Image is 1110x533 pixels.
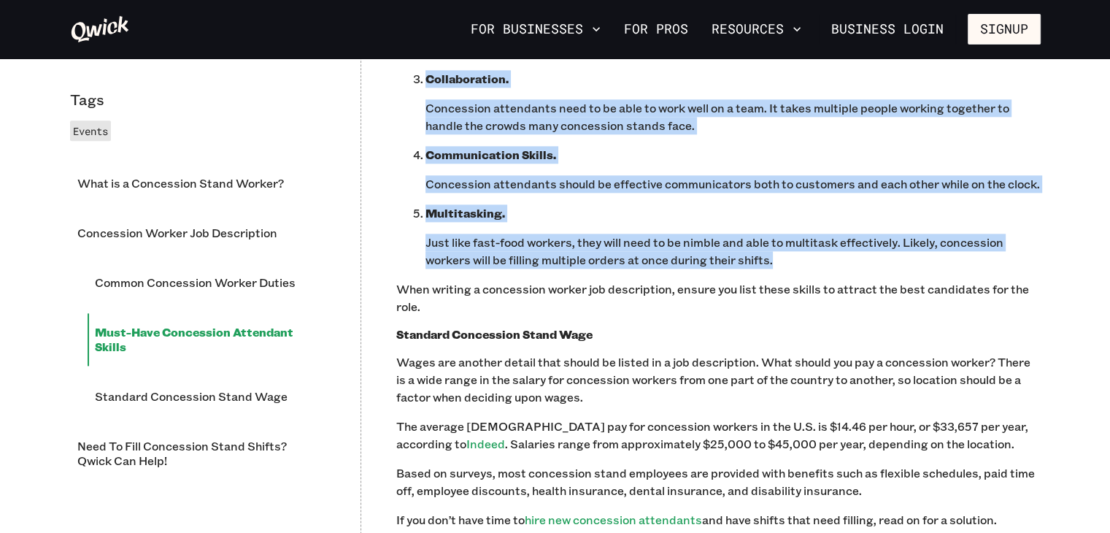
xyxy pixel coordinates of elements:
[396,464,1041,499] p: Based on surveys, most concession stand employees are provided with benefits such as flexible sch...
[618,17,694,42] a: For Pros
[425,234,1041,269] p: Just like fast-food workers, they will need to be nimble and able to multitask effectively. Likel...
[70,164,325,202] li: What is a Concession Stand Worker?
[525,512,702,527] a: hire new concession attendants
[425,71,509,86] b: Collaboration.
[396,418,1041,453] p: The average [DEMOGRAPHIC_DATA] pay for concession workers in the U.S. is $14.46 per hour, or $33,...
[396,511,1041,529] p: If you don’t have time to and have shifts that need filling, read on for a solution. ‍
[396,353,1041,406] p: Wages are another detail that should be listed in a job description. What should you pay a conces...
[70,91,325,109] p: Tags
[425,99,1041,134] p: Concession attendants need to be able to work well on a team. It takes multiple people working to...
[706,17,807,42] button: Resources
[70,214,325,252] li: Concession Worker Job Description
[396,327,1041,342] h3: Standard Concession Stand Wage
[819,14,956,45] a: Business Login
[88,377,325,415] li: Standard Concession Stand Wage
[88,264,325,302] li: Common Concession Worker Duties
[466,436,505,451] a: Indeed
[396,280,1041,315] p: When writing a concession worker job description, ensure you list these skills to attract the bes...
[425,205,505,221] b: Multitasking.
[73,124,108,138] span: Events
[88,313,325,366] li: Must-Have Concession Attendant Skills
[968,14,1041,45] button: Signup
[465,17,606,42] button: For Businesses
[425,175,1041,193] p: Concession attendants should be effective communicators both to customers and each other while on...
[70,427,325,480] li: Need To Fill Concession Stand Shifts? Qwick Can Help!
[425,147,556,162] b: Communication Skills.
